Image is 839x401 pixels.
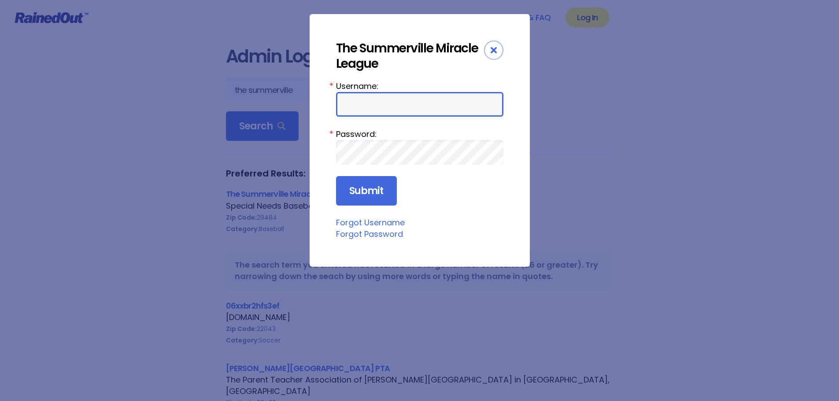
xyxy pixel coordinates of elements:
div: The Summerville Miracle League [336,40,484,71]
a: Forgot Password [336,228,403,239]
a: Forgot Username [336,217,405,228]
div: Close [484,40,503,60]
input: Submit [336,176,397,206]
label: Username: [336,80,503,92]
label: Password: [336,128,503,140]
